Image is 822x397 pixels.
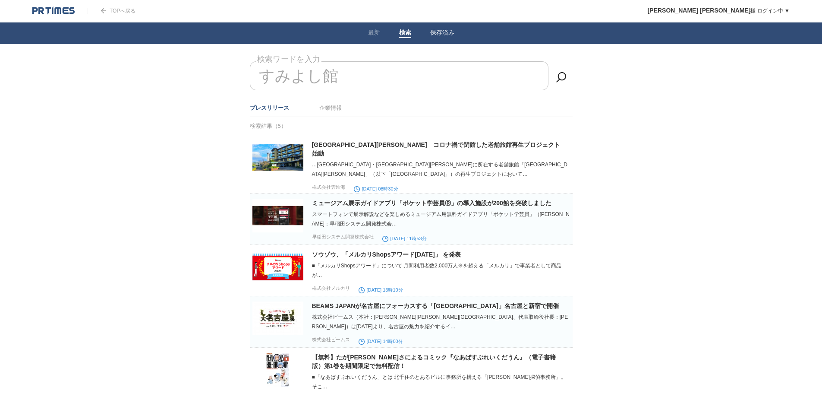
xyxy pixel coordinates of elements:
[368,29,380,38] a: 最新
[256,53,321,66] label: 検索ワードを入力
[312,200,551,206] a: ミュージアム展示ガイドアプリ「ポケット学芸員Ⓡ」の導入施設が200館を突破しました
[312,141,560,157] a: [GEOGRAPHIC_DATA][PERSON_NAME] コロナ禍で閉館した老舗旅館再生プロジェクト始動
[252,302,303,335] img: d12471-157-688716-0.jpg
[319,105,342,111] a: 企業情報
[32,6,75,15] img: logo.png
[399,29,411,38] a: 検索
[312,210,571,229] div: スマートフォンで展示解説などを楽しめるミュージアム用無料ガイドアプリ「ポケット学芸員」（[PERSON_NAME]：早稲田システム開発株式会…
[252,199,303,232] img: 12880-21-acd431a56fd423db0d08611383f98783-1903x719.png
[312,285,350,292] p: 株式会社メルカリ
[312,354,556,369] a: 【無料】たが[PERSON_NAME]さによるコミック『なあばすぶれいくだうん』（電子書籍版）第1巻を期間限定で無料配信！
[250,105,289,111] a: プレスリリース
[252,140,303,174] img: 171374-1-8df38d4656efecbff15fbf86e3568b58-2419x1280.jpg
[250,117,573,135] div: 検索結果（5）
[252,353,303,387] img: d9949-177-582636-0.jpg
[312,302,559,309] a: BEAMS JAPANが名古屋にフォーカスする「[GEOGRAPHIC_DATA]」名古屋と新宿で開催
[312,261,571,280] div: ■「メルカリShopsアワード」について 月間利用者数2,000万人※を超える「メルカリ」で事業者として商品が…
[359,339,403,344] time: [DATE] 14時00分
[312,234,374,240] p: 早稲田システム開発株式会社
[252,250,303,284] img: d26386-144-364ea8b316bada1467ce-0.png
[354,186,398,191] time: [DATE] 08時30分
[312,160,571,179] div: …[GEOGRAPHIC_DATA]・[GEOGRAPHIC_DATA][PERSON_NAME]に所在する老舗旅館「[GEOGRAPHIC_DATA][PERSON_NAME]」（以下「[GE...
[101,8,106,13] img: arrow.png
[312,312,571,331] div: 株式会社ビームス（本社：[PERSON_NAME][PERSON_NAME][GEOGRAPHIC_DATA]、代表取締役社長：[PERSON_NAME]）は[DATE]より、名古屋の魅力を紹介...
[359,287,403,292] time: [DATE] 13時10分
[648,8,790,14] a: [PERSON_NAME] [PERSON_NAME]様 ログイン中 ▼
[312,251,461,258] a: ソウゾウ、「メルカリShopsアワード[DATE]」 を発表
[88,8,135,14] a: TOPへ戻る
[430,29,454,38] a: 保存済み
[312,372,571,391] div: ■「なあばすぶれいくだうん」とは 北千住のとあるビルに事務所を構える「[PERSON_NAME]探偵事務所」。そこ…
[312,337,350,343] p: 株式会社ビームス
[382,236,427,241] time: [DATE] 11時53分
[648,7,751,14] span: [PERSON_NAME] [PERSON_NAME]
[312,184,345,191] p: 株式会社雲匯海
